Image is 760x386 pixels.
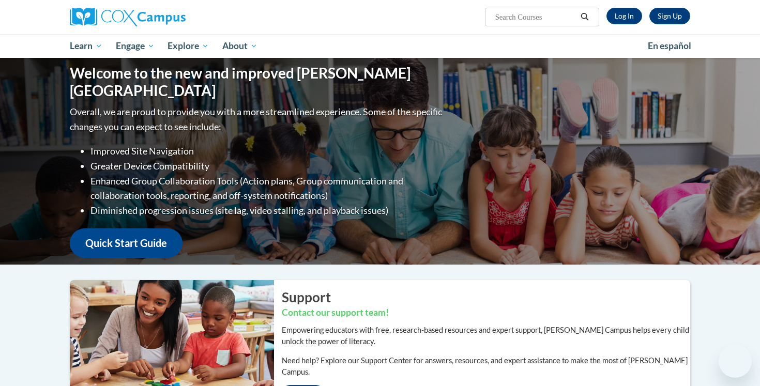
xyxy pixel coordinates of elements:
input: Search Courses [494,11,577,23]
img: Cox Campus [70,8,186,26]
p: Empowering educators with free, research-based resources and expert support, [PERSON_NAME] Campus... [282,325,690,347]
span: Explore [168,40,209,52]
button: Search [577,11,592,23]
li: Diminished progression issues (site lag, video stalling, and playback issues) [90,203,445,218]
h2: Support [282,288,690,306]
span: Learn [70,40,102,52]
span: Engage [116,40,155,52]
a: Quick Start Guide [70,228,183,258]
h1: Welcome to the new and improved [PERSON_NAME][GEOGRAPHIC_DATA] [70,65,445,99]
a: Learn [63,34,109,58]
a: En español [641,35,698,57]
a: Engage [109,34,161,58]
div: Main menu [54,34,706,58]
li: Improved Site Navigation [90,144,445,159]
span: About [222,40,257,52]
p: Need help? Explore our Support Center for answers, resources, and expert assistance to make the m... [282,355,690,378]
p: Overall, we are proud to provide you with a more streamlined experience. Some of the specific cha... [70,104,445,134]
a: Explore [161,34,216,58]
li: Enhanced Group Collaboration Tools (Action plans, Group communication and collaboration tools, re... [90,174,445,204]
iframe: Button to launch messaging window [719,345,752,378]
a: Log In [606,8,642,24]
a: Cox Campus [70,8,266,26]
h3: Contact our support team! [282,306,690,319]
li: Greater Device Compatibility [90,159,445,174]
a: About [216,34,264,58]
a: Register [649,8,690,24]
span: En español [648,40,691,51]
